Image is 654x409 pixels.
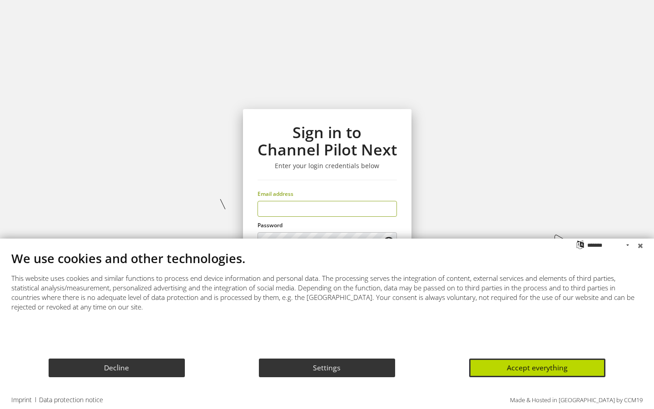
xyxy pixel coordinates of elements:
[39,395,103,404] a: Data protection notice
[510,396,643,404] a: Made & Hosted in [GEOGRAPHIC_DATA] by CCM19
[259,359,395,377] button: Settings
[258,162,397,170] h3: Enter your login credentials below
[11,274,643,312] div: This website uses cookies and similar functions to process end device information and personal da...
[258,124,397,159] h1: Sign in to Channel Pilot Next
[258,221,282,229] span: Password
[258,190,293,198] span: Email address
[634,239,647,252] button: Close
[469,359,605,377] button: Accept everything
[11,395,32,404] a: Imprint
[587,239,633,252] select: Choose language
[11,252,643,264] div: We use cookies and other technologies.
[49,359,185,377] button: Decline
[575,239,585,249] label: Choose language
